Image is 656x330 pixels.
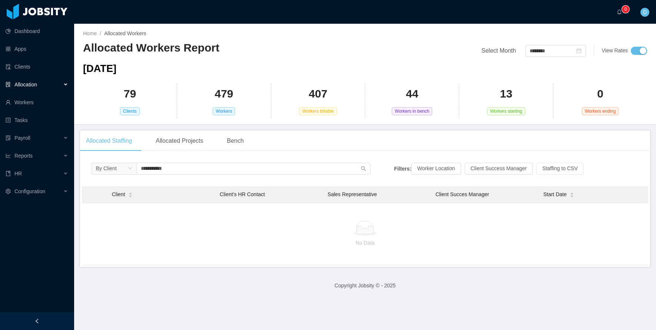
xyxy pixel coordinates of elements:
[88,239,642,247] p: No Data
[96,163,117,174] div: By Client
[465,163,533,175] button: Client Success Manager
[570,192,574,194] i: icon: caret-up
[543,191,567,198] span: Start Date
[6,82,11,87] i: icon: solution
[6,113,68,128] a: icon: profileTasks
[74,273,656,298] footer: Copyright Jobsity © - 2025
[6,24,68,39] a: icon: pie-chartDashboard
[83,40,365,56] h2: Allocated Workers Report
[6,189,11,194] i: icon: setting
[213,107,235,115] span: Workers
[6,42,68,56] a: icon: appstoreApps
[80,131,138,151] div: Allocated Staffing
[570,191,574,197] div: Sort
[582,107,619,115] span: Workers ending
[406,86,418,102] h2: 44
[570,194,574,197] i: icon: caret-down
[220,191,265,197] span: Client’s HR Contact
[14,135,30,141] span: Payroll
[124,86,136,102] h2: 79
[309,86,327,102] h2: 407
[150,131,209,151] div: Allocated Projects
[128,166,132,171] i: icon: down
[487,107,525,115] span: Workers starting
[392,107,432,115] span: Workers in bench
[215,86,233,102] h2: 479
[602,47,628,53] span: View Rates
[100,30,101,36] span: /
[6,135,11,141] i: icon: file-protect
[361,166,366,171] i: icon: search
[6,153,11,158] i: icon: line-chart
[394,165,411,171] strong: Filters:
[112,191,125,198] span: Client
[128,194,132,197] i: icon: caret-down
[128,192,132,194] i: icon: caret-up
[14,171,22,176] span: HR
[500,86,512,102] h2: 13
[14,82,37,88] span: Allocation
[221,131,249,151] div: Bench
[104,30,146,36] span: Allocated Workers
[576,48,582,53] i: icon: calendar
[128,191,133,197] div: Sort
[536,163,583,175] button: Staffing to CSV
[617,9,622,14] i: icon: bell
[6,59,68,74] a: icon: auditClients
[14,188,45,194] span: Configuration
[481,47,516,54] span: Select Month
[83,63,116,74] span: [DATE]
[120,107,140,115] span: Clients
[411,163,461,175] button: Worker Location
[299,107,337,115] span: Workers billable
[6,95,68,110] a: icon: userWorkers
[83,30,97,36] a: Home
[643,8,647,17] span: D
[6,171,11,176] i: icon: book
[328,191,377,197] span: Sales Representative
[435,191,489,197] span: Client Succes Manager
[597,86,603,102] h2: 0
[622,6,629,13] sup: 0
[14,153,33,159] span: Reports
